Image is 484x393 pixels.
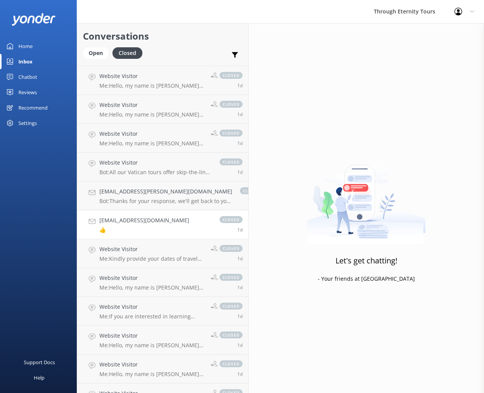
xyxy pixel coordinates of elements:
[77,124,248,153] a: Website VisitorMe:Hello, my name is [PERSON_NAME] from Through Eternity Tours. You have reached t...
[99,303,205,311] h4: Website Visitor
[220,158,243,165] span: closed
[83,47,109,59] div: Open
[34,370,45,385] div: Help
[18,38,33,54] div: Home
[220,130,243,137] span: closed
[18,85,37,100] div: Reviews
[99,274,205,282] h4: Website Visitor
[112,48,146,57] a: Closed
[99,371,205,378] p: Me: Hello, my name is [PERSON_NAME] from Through Eternity Tours. Thank you for your question. I r...
[99,169,212,176] p: Bot: All our Vatican tours offer skip-the-line access. You can explore options such as the Early ...
[77,326,248,355] a: Website VisitorMe:Hello, my name is [PERSON_NAME] from Through Eternity Tours. Thank you for your...
[237,255,243,262] span: Sep 07 2025 07:58pm (UTC +02:00) Europe/Amsterdam
[220,331,243,338] span: closed
[77,95,248,124] a: Website VisitorMe:Hello, my name is [PERSON_NAME] from Through Eternity Tours. How can I assist y...
[99,82,205,89] p: Me: Hello, my name is [PERSON_NAME] from Through Eternity Tours. How can I assist you [DATE]?
[99,111,205,118] p: Me: Hello, my name is [PERSON_NAME] from Through Eternity Tours. How can I assist you [DATE]?
[335,255,397,267] h3: Let's get chatting!
[99,245,205,253] h4: Website Visitor
[99,331,205,340] h4: Website Visitor
[99,360,205,369] h4: Website Visitor
[237,313,243,320] span: Sep 07 2025 07:13pm (UTC +02:00) Europe/Amsterdam
[220,72,243,79] span: closed
[77,210,248,239] a: [EMAIL_ADDRESS][DOMAIN_NAME]👍closed1d
[112,47,142,59] div: Closed
[99,101,205,109] h4: Website Visitor
[77,297,248,326] a: Website VisitorMe:If you are interested in learning more you are welcome to read the full tour de...
[99,216,189,225] h4: [EMAIL_ADDRESS][DOMAIN_NAME]
[237,111,243,118] span: Sep 08 2025 12:18pm (UTC +02:00) Europe/Amsterdam
[220,101,243,108] span: closed
[307,148,426,245] img: artwork of a man stealing a conversation from at giant smartphone
[99,72,205,80] h4: Website Visitor
[237,284,243,291] span: Sep 07 2025 07:15pm (UTC +02:00) Europe/Amsterdam
[237,371,243,377] span: Sep 07 2025 07:05pm (UTC +02:00) Europe/Amsterdam
[99,255,205,262] p: Me: Kindly provide your dates of travel and the number of participants in your group and I would ...
[99,187,232,196] h4: [EMAIL_ADDRESS][PERSON_NAME][DOMAIN_NAME]
[18,115,37,131] div: Settings
[99,140,205,147] p: Me: Hello, my name is [PERSON_NAME] from Through Eternity Tours. You have reached the Reservation...
[318,275,415,283] p: - Your friends at [GEOGRAPHIC_DATA]
[237,169,243,175] span: Sep 08 2025 03:15am (UTC +02:00) Europe/Amsterdam
[237,342,243,348] span: Sep 07 2025 07:10pm (UTC +02:00) Europe/Amsterdam
[237,226,243,233] span: Sep 08 2025 12:36am (UTC +02:00) Europe/Amsterdam
[237,82,243,89] span: Sep 08 2025 12:18pm (UTC +02:00) Europe/Amsterdam
[77,153,248,182] a: Website VisitorBot:All our Vatican tours offer skip-the-line access. You can explore options such...
[12,13,56,26] img: yonder-white-logo.png
[99,342,205,349] p: Me: Hello, my name is [PERSON_NAME] from Through Eternity Tours. Thank you for your question. Whi...
[77,239,248,268] a: Website VisitorMe:Kindly provide your dates of travel and the number of participants in your grou...
[99,158,212,167] h4: Website Visitor
[237,140,243,147] span: Sep 08 2025 12:18pm (UTC +02:00) Europe/Amsterdam
[99,130,205,138] h4: Website Visitor
[220,360,243,367] span: closed
[77,355,248,383] a: Website VisitorMe:Hello, my name is [PERSON_NAME] from Through Eternity Tours. Thank you for your...
[83,29,243,43] h2: Conversations
[99,226,189,233] p: 👍
[18,100,48,115] div: Recommend
[220,245,243,252] span: closed
[77,66,248,95] a: Website VisitorMe:Hello, my name is [PERSON_NAME] from Through Eternity Tours. How can I assist y...
[18,69,37,85] div: Chatbot
[77,182,248,210] a: [EMAIL_ADDRESS][PERSON_NAME][DOMAIN_NAME]Bot:Thanks for your response, we'll get back to you as s...
[99,284,205,291] p: Me: Hello, my name is [PERSON_NAME] from Through Eternity Tours. Thank you for your question. Unf...
[24,355,55,370] div: Support Docs
[220,216,243,223] span: closed
[83,48,112,57] a: Open
[220,274,243,281] span: closed
[99,313,205,320] p: Me: If you are interested in learning more you are welcome to read the full tour description on o...
[18,54,33,69] div: Inbox
[220,303,243,310] span: closed
[99,198,232,205] p: Bot: Thanks for your response, we'll get back to you as soon as we can during opening hours.
[77,268,248,297] a: Website VisitorMe:Hello, my name is [PERSON_NAME] from Through Eternity Tours. Thank you for your...
[240,187,263,194] span: closed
